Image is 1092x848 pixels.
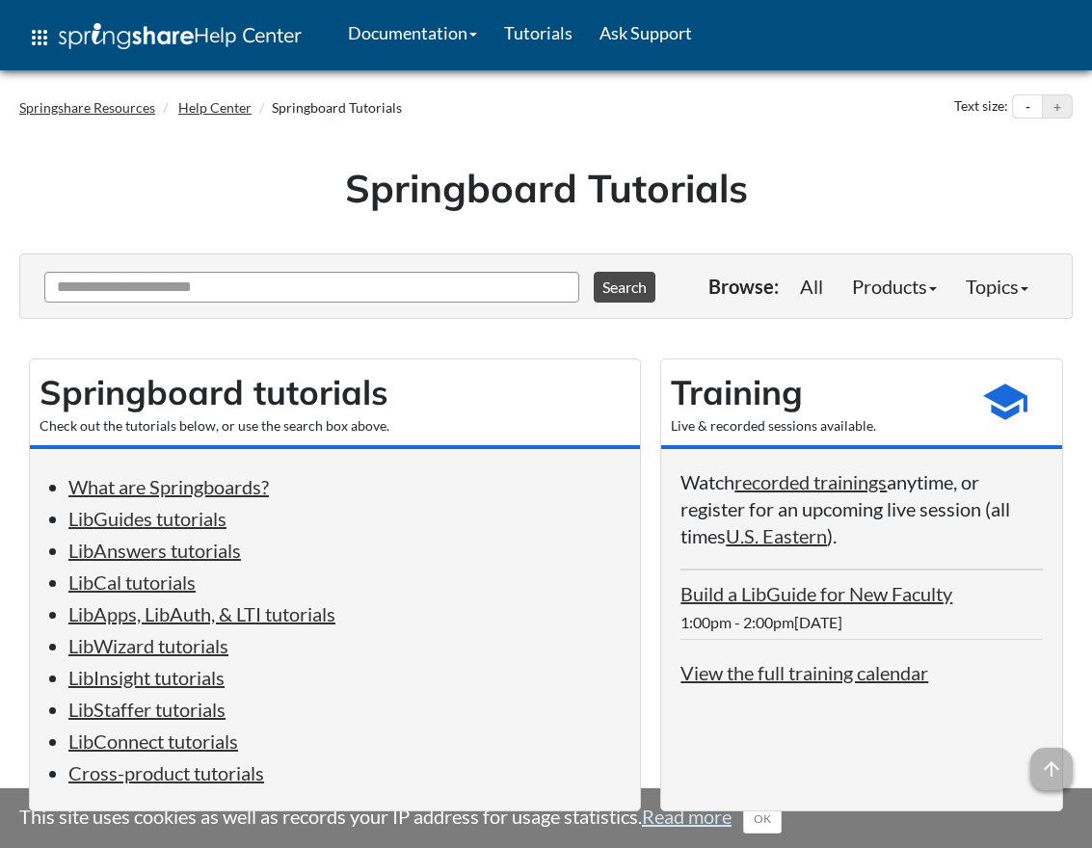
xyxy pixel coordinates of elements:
[1030,750,1073,773] a: arrow_upward
[19,99,155,116] a: Springshare Resources
[68,761,264,784] a: Cross-product tutorials
[680,661,928,684] a: View the full training calendar
[680,582,952,605] a: Build a LibGuide for New Faculty
[68,602,335,625] a: LibApps, LibAuth, & LTI tutorials
[786,267,838,305] a: All
[40,369,630,416] h2: Springboard tutorials
[726,524,827,547] a: U.S. Eastern
[734,470,887,493] a: recorded trainings
[68,507,226,530] a: LibGuides tutorials
[950,94,1012,119] div: Text size:
[68,634,228,657] a: LibWizard tutorials
[680,613,842,631] span: 1:00pm - 2:00pm[DATE]
[68,729,238,753] a: LibConnect tutorials
[1030,748,1073,790] span: arrow_upward
[28,26,51,49] span: apps
[178,99,252,116] a: Help Center
[68,666,225,689] a: LibInsight tutorials
[586,9,706,57] a: Ask Support
[594,272,655,303] button: Search
[708,273,779,300] p: Browse:
[334,9,491,57] a: Documentation
[254,98,402,118] li: Springboard Tutorials
[671,369,958,416] h2: Training
[14,9,315,66] a: apps Help Center
[491,9,586,57] a: Tutorials
[68,539,241,562] a: LibAnswers tutorials
[1043,95,1072,119] button: Increase text size
[59,23,194,49] img: Springshare
[40,416,630,436] div: Check out the tutorials below, or use the search box above.
[68,698,226,721] a: LibStaffer tutorials
[194,22,302,47] span: Help Center
[680,468,1043,549] p: Watch anytime, or register for an upcoming live session (all times ).
[951,267,1043,305] a: Topics
[838,267,951,305] a: Products
[671,416,958,436] div: Live & recorded sessions available.
[1013,95,1042,119] button: Decrease text size
[34,161,1058,215] h1: Springboard Tutorials
[68,570,196,594] a: LibCal tutorials
[981,378,1029,426] span: school
[68,475,269,498] a: What are Springboards?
